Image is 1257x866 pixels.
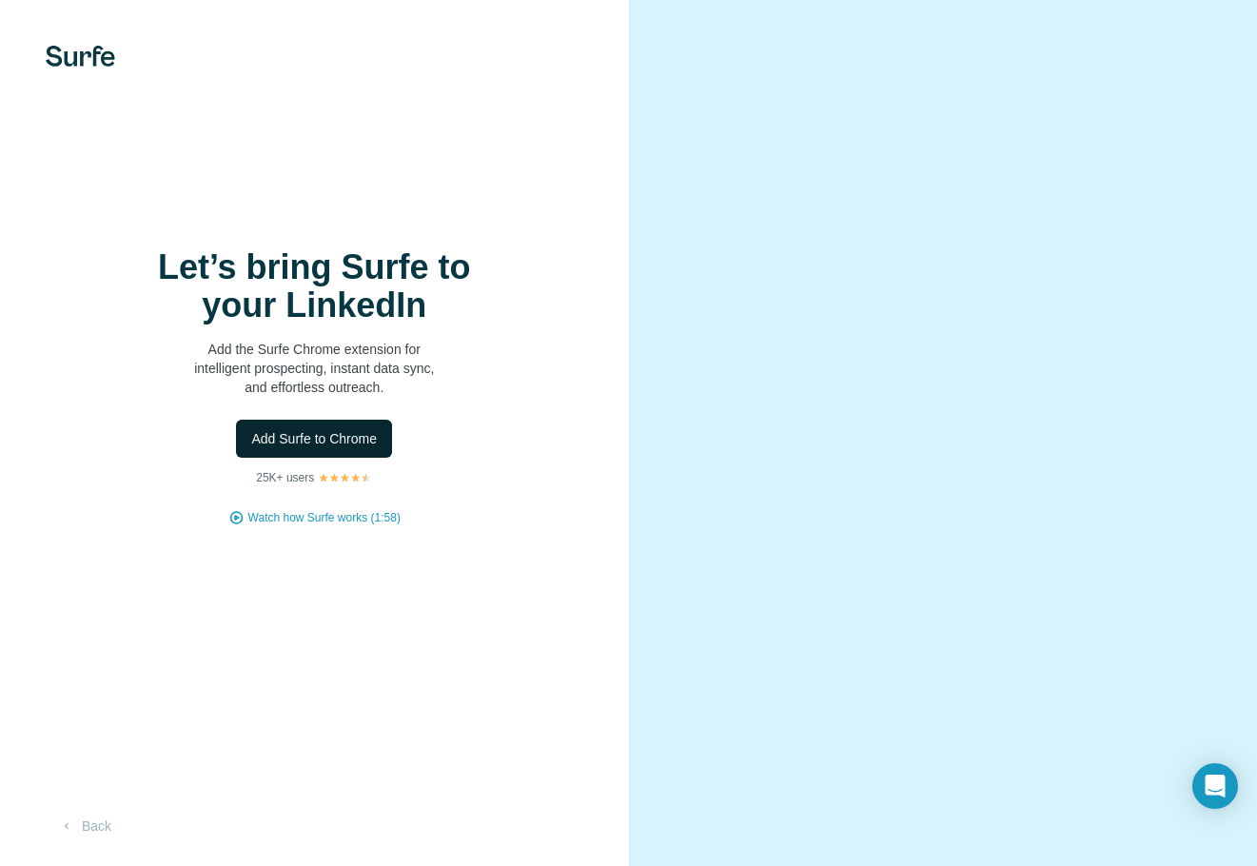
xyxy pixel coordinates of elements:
[236,420,392,458] button: Add Surfe to Chrome
[46,46,115,67] img: Surfe's logo
[46,809,125,843] button: Back
[251,429,377,448] span: Add Surfe to Chrome
[248,509,401,526] button: Watch how Surfe works (1:58)
[124,248,504,325] h1: Let’s bring Surfe to your LinkedIn
[124,340,504,397] p: Add the Surfe Chrome extension for intelligent prospecting, instant data sync, and effortless out...
[1192,763,1238,809] div: Open Intercom Messenger
[256,469,314,486] p: 25K+ users
[318,472,372,483] img: Rating Stars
